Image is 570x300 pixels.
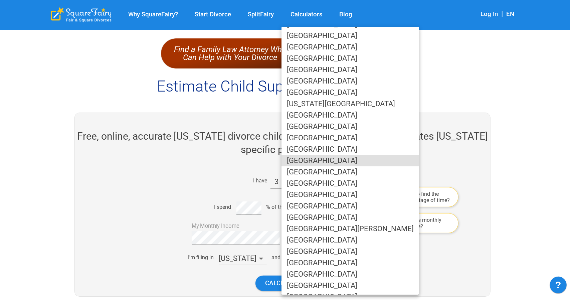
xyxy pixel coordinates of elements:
[281,257,419,269] li: [GEOGRAPHIC_DATA]
[281,110,419,121] li: [GEOGRAPHIC_DATA]
[281,98,419,110] li: [US_STATE][GEOGRAPHIC_DATA]
[281,64,419,76] li: [GEOGRAPHIC_DATA]
[281,30,419,41] li: [GEOGRAPHIC_DATA]
[281,144,419,155] li: [GEOGRAPHIC_DATA]
[281,155,419,166] li: [GEOGRAPHIC_DATA]
[281,200,419,212] li: [GEOGRAPHIC_DATA]
[281,269,419,280] li: [GEOGRAPHIC_DATA]
[281,280,419,291] li: [GEOGRAPHIC_DATA]
[281,132,419,144] li: [GEOGRAPHIC_DATA]
[281,76,419,87] li: [GEOGRAPHIC_DATA]
[281,41,419,53] li: [GEOGRAPHIC_DATA]
[281,87,419,98] li: [GEOGRAPHIC_DATA]
[281,53,419,64] li: [GEOGRAPHIC_DATA]
[281,235,419,246] li: [GEOGRAPHIC_DATA]
[547,273,570,300] iframe: JSD widget
[281,189,419,200] li: [GEOGRAPHIC_DATA]
[281,223,419,235] li: [GEOGRAPHIC_DATA][PERSON_NAME]
[281,212,419,223] li: [GEOGRAPHIC_DATA]
[281,166,419,178] li: [GEOGRAPHIC_DATA]
[281,246,419,257] li: [GEOGRAPHIC_DATA]
[281,178,419,189] li: [GEOGRAPHIC_DATA]
[281,121,419,132] li: [GEOGRAPHIC_DATA]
